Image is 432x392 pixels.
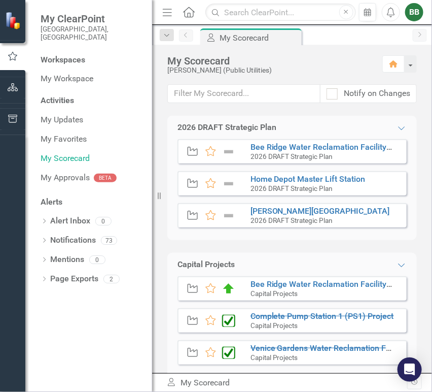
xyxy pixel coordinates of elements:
small: Capital Projects [250,353,298,362]
small: 2026 DRAFT Strategic Plan [250,152,333,160]
a: Notifications [50,235,96,246]
img: ClearPoint Strategy [5,12,23,29]
small: Capital Projects [250,289,298,298]
div: BETA [94,174,117,182]
div: Open Intercom Messenger [398,357,422,382]
div: Activities [41,95,142,107]
span: My ClearPoint [41,13,142,25]
img: Not Defined [222,210,235,222]
a: Complete Pump Station 1 (PS1) Project [250,311,394,321]
div: Notify on Changes [344,88,410,100]
a: Page Exports [50,273,98,285]
div: My Scorecard [220,31,299,44]
img: On Target [222,283,235,295]
div: My Scorecard [167,55,372,67]
a: My Workspace [41,73,142,85]
div: 2026 DRAFT Strategic Plan [177,122,276,134]
div: 0 [95,217,112,225]
img: Completed [222,347,235,359]
div: Capital Projects [177,259,235,271]
small: Capital Projects [250,321,298,330]
div: Workspaces [41,54,85,66]
img: Not Defined [222,146,235,158]
img: Not Defined [222,178,235,190]
small: 2026 DRAFT Strategic Plan [250,184,333,192]
small: 2026 DRAFT Strategic Plan [250,216,333,224]
input: Filter My Scorecard... [167,84,320,103]
a: Home Depot Master Lift Station [250,174,366,184]
div: 0 [89,255,105,264]
small: [GEOGRAPHIC_DATA], [GEOGRAPHIC_DATA] [41,25,142,42]
a: My Updates [41,114,142,126]
div: My Scorecard [166,377,407,389]
a: Mentions [50,254,84,266]
input: Search ClearPoint... [205,4,355,21]
a: Alert Inbox [50,215,90,227]
img: Completed [222,315,235,327]
div: 2 [103,275,120,283]
button: BB [405,3,423,21]
div: 73 [101,236,117,245]
a: My Approvals [41,172,90,184]
a: My Scorecard [41,153,142,165]
div: Alerts [41,197,142,208]
div: [PERSON_NAME] (Public Utilities) [167,67,372,74]
a: [PERSON_NAME][GEOGRAPHIC_DATA] [250,206,390,216]
a: My Favorites [41,134,142,145]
